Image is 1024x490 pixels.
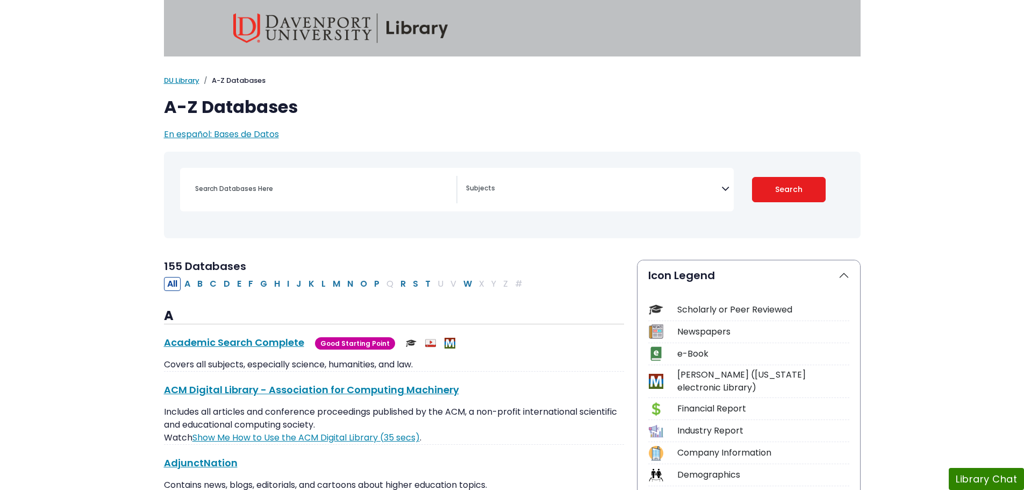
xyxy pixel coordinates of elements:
p: Covers all subjects, especially science, humanities, and law. [164,358,624,371]
img: Scholarly or Peer Reviewed [406,338,417,349]
button: Filter Results N [344,277,356,291]
img: Davenport University Library [233,13,448,43]
button: Submit for Search Results [752,177,826,202]
span: 155 Databases [164,259,246,274]
button: Filter Results S [410,277,421,291]
button: Filter Results T [422,277,434,291]
button: Filter Results I [284,277,292,291]
textarea: Search [466,185,721,194]
button: Filter Results B [194,277,206,291]
img: Icon Industry Report [649,424,663,438]
button: Filter Results G [257,277,270,291]
img: Icon e-Book [649,346,663,361]
nav: Search filters [164,152,861,238]
div: e-Book [677,347,849,360]
div: Alpha-list to filter by first letter of database name [164,277,527,289]
img: Icon Financial Report [649,402,663,416]
input: Search database by title or keyword [189,181,456,196]
img: Icon Newspapers [649,324,663,339]
button: Filter Results P [371,277,383,291]
button: Filter Results H [271,277,283,291]
li: A-Z Databases [199,75,266,86]
span: Good Starting Point [315,337,395,350]
a: Link opens in new window [192,431,420,444]
div: Company Information [677,446,849,459]
button: Filter Results L [318,277,329,291]
button: Filter Results R [397,277,409,291]
button: Filter Results F [245,277,256,291]
button: Icon Legend [638,260,860,290]
button: Filter Results C [206,277,220,291]
button: Filter Results M [330,277,343,291]
div: Financial Report [677,402,849,415]
button: Filter Results O [357,277,370,291]
div: Newspapers [677,325,849,338]
a: DU Library [164,75,199,86]
a: Academic Search Complete [164,336,304,349]
button: Filter Results E [234,277,245,291]
img: Icon Scholarly or Peer Reviewed [649,302,663,317]
img: Icon MeL (Michigan electronic Library) [649,374,663,388]
nav: breadcrumb [164,75,861,86]
p: Includes all articles and conference proceedings published by the ACM, a non-profit international... [164,406,624,444]
img: Audio & Video [425,338,436,349]
img: MeL (Michigan electronic Library) [445,338,455,349]
h3: A [164,308,624,324]
div: [PERSON_NAME] ([US_STATE] electronic Library) [677,368,849,394]
button: All [164,277,181,291]
img: Icon Company Information [649,446,663,460]
img: Icon Demographics [649,468,663,482]
h1: A-Z Databases [164,97,861,117]
a: En español: Bases de Datos [164,128,279,140]
button: Filter Results D [220,277,233,291]
div: Scholarly or Peer Reviewed [677,303,849,316]
button: Filter Results J [293,277,305,291]
button: Filter Results A [181,277,194,291]
button: Filter Results K [305,277,318,291]
div: Demographics [677,468,849,481]
div: Industry Report [677,424,849,437]
a: AdjunctNation [164,456,238,470]
a: ACM Digital Library - Association for Computing Machinery [164,383,459,396]
button: Library Chat [949,468,1024,490]
button: Filter Results W [460,277,475,291]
